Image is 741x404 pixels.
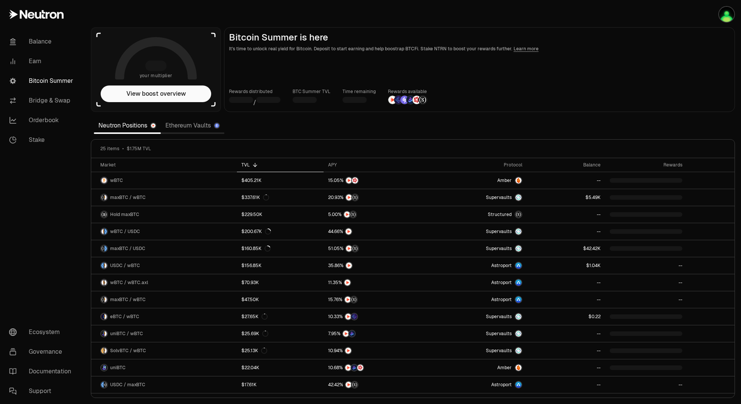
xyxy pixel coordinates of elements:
div: Protocol [429,162,522,168]
p: Time remaining [342,88,376,95]
button: NTRN [328,347,420,354]
img: Supervaults [515,348,522,354]
a: SupervaultsSupervaults [425,223,527,240]
a: Astroport [425,376,527,393]
span: Structured [488,211,512,218]
a: wBTC LogowBTC [91,172,237,189]
img: NTRN [388,96,397,104]
button: NTRNStructured Points [328,381,420,388]
span: Supervaults [486,228,512,235]
button: View boost overview [101,85,211,102]
img: Bedrock Diamonds [351,365,357,371]
a: SupervaultsSupervaults [425,240,527,257]
p: It's time to unlock real yield for Bitcoin. Deposit to start earning and help boostrap BTCFi. Sta... [229,45,730,53]
a: NTRN [324,223,425,240]
a: StructuredmaxBTC [425,206,527,223]
a: -- [527,172,605,189]
span: USDC / wBTC [110,263,140,269]
a: $25.13K [237,342,324,359]
a: NTRN [324,257,425,274]
div: Balance [531,162,601,168]
span: Hold maxBTC [110,211,139,218]
a: SupervaultsSupervaults [425,342,527,359]
a: $229.50K [237,206,324,223]
a: $25.69K [237,325,324,342]
div: $27.65K [241,314,268,320]
span: uniBTC / wBTC [110,331,143,337]
a: NTRNMars Fragments [324,172,425,189]
img: maxBTC Logo [101,211,107,218]
img: EtherFi Points [394,96,403,104]
img: maxBTC Logo [101,246,104,252]
img: Supervaults [515,331,522,337]
img: wBTC Logo [104,331,107,337]
button: NTRN [328,262,420,269]
div: $156.85K [241,263,262,269]
div: / [229,95,280,107]
span: USDC / maxBTC [110,382,145,388]
div: $25.69K [241,331,268,337]
img: Amber [515,365,522,371]
a: -- [527,376,605,393]
div: $160.85K [241,246,271,252]
img: Neutron Logo [151,123,156,128]
a: AmberAmber [425,172,527,189]
img: USDC Logo [104,228,107,235]
span: Astroport [491,263,512,269]
a: maxBTC LogowBTC LogomaxBTC / wBTC [91,189,237,206]
a: -- [527,359,605,376]
span: maxBTC / USDC [110,246,145,252]
a: -- [527,291,605,308]
a: Astroport [425,274,527,291]
a: Support [3,381,82,401]
img: Mars Fragments [352,177,358,183]
a: Orderbook [3,110,82,130]
img: NTRN [346,177,352,183]
a: NTRNStructured Points [324,189,425,206]
img: Structured Points [352,382,358,388]
a: Bridge & Swap [3,91,82,110]
span: wBTC / USDC [110,228,140,235]
div: $200.67K [241,228,271,235]
button: NTRNEtherFi Points [328,313,420,320]
a: -- [527,206,605,223]
img: NTRN [346,382,352,388]
img: wBTC Logo [104,314,107,320]
a: maxBTC LogoHold maxBTC [91,206,237,223]
a: $70.93K [237,274,324,291]
a: NTRN [324,342,425,359]
img: USDC Logo [101,263,104,269]
span: Supervaults [486,348,512,354]
img: Structured Points [352,246,358,252]
div: TVL [241,162,319,168]
a: Neutron Positions [94,118,161,133]
a: SupervaultsSupervaults [425,189,527,206]
img: Bedrock Diamonds [406,96,415,104]
a: AmberAmber [425,359,527,376]
img: NTRN [345,365,351,371]
a: NTRNStructured Points [324,240,425,257]
button: NTRNStructured Points [328,194,420,201]
a: -- [605,274,687,291]
a: SupervaultsSupervaults [425,308,527,325]
span: Supervaults [486,194,512,200]
a: $17.61K [237,376,324,393]
a: $27.65K [237,308,324,325]
img: wBTC Logo [101,177,107,183]
div: $47.50K [241,297,259,303]
button: NTRN [328,228,420,235]
a: NTRNBedrock Diamonds [324,325,425,342]
img: maxBTC Logo [104,382,107,388]
img: NTRN [345,297,351,303]
div: APY [328,162,420,168]
a: $160.85K [237,240,324,257]
a: $156.85K [237,257,324,274]
p: Rewards distributed [229,88,280,95]
span: Amber [497,365,512,371]
a: Governance [3,342,82,362]
a: NTRNBedrock DiamondsMars Fragments [324,359,425,376]
img: wBTC Logo [104,348,107,354]
div: Market [100,162,232,168]
button: NTRNBedrock DiamondsMars Fragments [328,364,420,371]
img: Structured Points [419,96,427,104]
